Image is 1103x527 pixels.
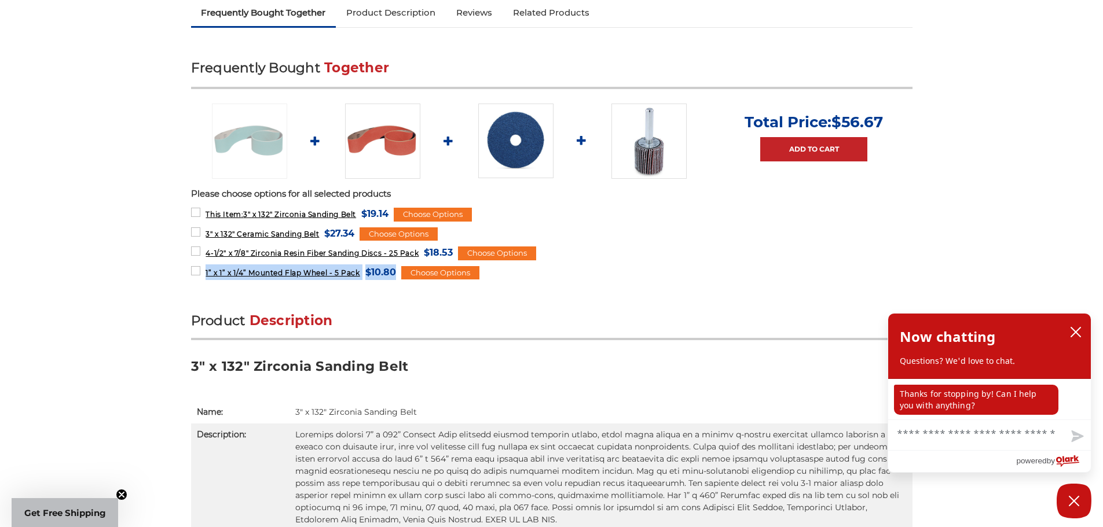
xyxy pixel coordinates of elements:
[197,429,246,440] strong: Description:
[900,325,995,348] h2: Now chatting
[1067,323,1085,341] button: close chatbox
[324,60,389,76] span: Together
[361,206,389,222] span: $19.14
[1016,451,1091,472] a: Powered by Olark
[191,312,245,329] span: Product
[324,226,354,241] span: $27.34
[360,227,438,241] div: Choose Options
[394,208,472,222] div: Choose Options
[206,210,243,219] strong: This Item:
[1057,484,1091,518] button: Close Chatbox
[888,379,1091,419] div: chat
[888,313,1091,473] div: olark chatbox
[12,498,118,527] div: Get Free ShippingClose teaser
[206,268,360,277] span: 1” x 1” x 1/4” Mounted Flap Wheel - 5 Pack
[458,246,536,260] div: Choose Options
[900,355,1079,367] p: Questions? We'd love to chat.
[745,113,883,131] p: Total Price:
[1047,454,1055,468] span: by
[191,358,913,384] h3: 3" x 132" Zirconia Sanding Belt
[206,210,356,219] span: 3" x 132" Zirconia Sanding Belt
[424,245,453,260] span: $18.53
[191,60,320,76] span: Frequently Bought
[191,187,913,201] p: Please choose options for all selected products
[212,104,287,179] img: 3" x 132" Zirconia Sanding Belt
[894,385,1058,415] p: Thanks for stopping by! Can I help you with anything?
[206,249,419,257] span: 4-1/2" x 7/8" Zirconia Resin Fiber Sanding Discs - 25 Pack
[197,407,223,417] strong: Name:
[831,113,883,131] span: $56.67
[365,264,396,280] span: $10.80
[290,401,913,423] td: 3" x 132" Zirconia Sanding Belt
[760,137,867,161] a: Add to Cart
[401,266,479,280] div: Choose Options
[116,489,127,500] button: Close teaser
[206,230,319,238] span: 3" x 132" Ceramic Sanding Belt
[1016,454,1046,468] span: powered
[24,507,106,518] span: Get Free Shipping
[1062,423,1091,450] button: Send message
[250,312,333,329] span: Description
